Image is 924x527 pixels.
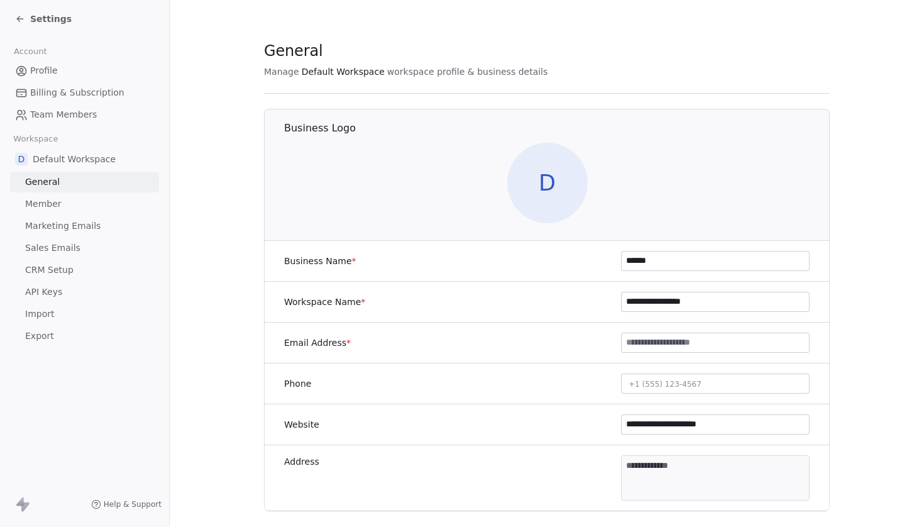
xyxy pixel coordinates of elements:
a: Settings [15,13,72,25]
a: Import [10,304,159,325]
span: Billing & Subscription [30,86,124,99]
span: +1 (555) 123-4567 [629,380,701,389]
span: Import [25,308,54,321]
label: Phone [284,377,311,390]
span: CRM Setup [25,263,74,277]
span: Account [8,42,52,61]
span: Manage [264,65,299,78]
span: workspace profile & business details [387,65,548,78]
label: Workspace Name [284,296,365,308]
span: Member [25,197,62,211]
a: Member [10,194,159,214]
a: Help & Support [91,499,162,509]
a: CRM Setup [10,260,159,280]
span: D [15,153,28,165]
span: Default Workspace [302,65,385,78]
span: Profile [30,64,58,77]
a: Sales Emails [10,238,159,258]
button: +1 (555) 123-4567 [621,374,810,394]
span: General [25,175,60,189]
span: Export [25,330,54,343]
a: General [10,172,159,192]
label: Email Address [284,336,351,349]
h1: Business Logo [284,121,830,135]
span: Marketing Emails [25,219,101,233]
label: Website [284,418,319,431]
span: Sales Emails [25,241,80,255]
span: Team Members [30,108,97,121]
a: Profile [10,60,159,81]
a: Billing & Subscription [10,82,159,103]
a: API Keys [10,282,159,302]
span: Help & Support [104,499,162,509]
label: Address [284,455,319,468]
span: Default Workspace [33,153,116,165]
label: Business Name [284,255,356,267]
span: General [264,42,323,60]
span: Settings [30,13,72,25]
span: D [507,143,588,223]
span: API Keys [25,286,62,299]
span: Workspace [8,130,63,148]
a: Marketing Emails [10,216,159,236]
a: Export [10,326,159,347]
a: Team Members [10,104,159,125]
